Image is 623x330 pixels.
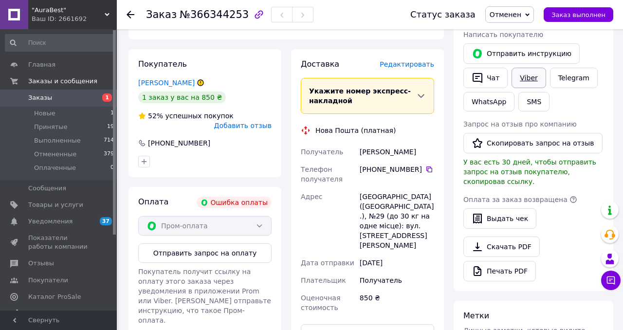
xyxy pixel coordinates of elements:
[28,201,83,209] span: Товары и услуги
[147,138,211,148] div: [PHONE_NUMBER]
[301,193,322,201] span: Адрес
[34,123,68,131] span: Принятые
[34,150,76,159] span: Отмененные
[34,109,55,118] span: Новые
[32,15,117,23] div: Ваш ID: 2661692
[463,196,568,203] span: Оплата за заказ возвращена
[146,9,177,20] span: Заказ
[358,289,436,316] div: 850 ₴
[463,311,489,320] span: Метки
[544,7,613,22] button: Заказ выполнен
[28,309,64,318] span: Аналитика
[102,93,112,102] span: 1
[28,217,73,226] span: Уведомления
[358,254,436,272] div: [DATE]
[463,120,577,128] span: Запрос на отзыв про компанию
[551,11,605,18] span: Заказ выполнен
[463,31,543,38] span: Написать покупателю
[28,60,55,69] span: Главная
[28,184,66,193] span: Сообщения
[28,234,90,251] span: Показатели работы компании
[463,133,603,153] button: Скопировать запрос на отзыв
[490,11,521,18] span: Отменен
[410,10,476,19] div: Статус заказа
[138,243,272,263] button: Отправить запрос на оплату
[5,34,115,52] input: Поиск
[512,68,546,88] a: Viber
[107,123,114,131] span: 19
[180,9,249,20] span: №366344253
[28,93,52,102] span: Заказы
[138,111,234,121] div: успешных покупок
[100,217,112,225] span: 37
[138,59,187,69] span: Покупатель
[32,6,105,15] span: "AuraBest"
[301,165,343,183] span: Телефон получателя
[301,294,340,312] span: Оценочная стоимость
[138,268,271,324] span: Покупатель получит ссылку на оплату этого заказа через уведомления в приложении Prom или Viber. [...
[214,122,272,129] span: Добавить отзыв
[28,276,68,285] span: Покупатели
[358,272,436,289] div: Получатель
[309,87,411,105] span: Укажите номер экспресс-накладной
[110,109,114,118] span: 1
[34,136,81,145] span: Выполненные
[463,261,536,281] a: Печать PDF
[197,197,272,208] div: Ошибка оплаты
[104,150,114,159] span: 379
[313,126,398,135] div: Нова Пошта (платная)
[463,43,580,64] button: Отправить инструкцию
[550,68,598,88] a: Telegram
[463,237,540,257] a: Скачать PDF
[301,259,354,267] span: Дата отправки
[110,164,114,172] span: 0
[34,164,76,172] span: Оплаченные
[28,293,81,301] span: Каталог ProSale
[301,148,343,156] span: Получатель
[463,68,508,88] button: Чат
[28,77,97,86] span: Заказы и сообщения
[518,92,550,111] button: SMS
[358,143,436,161] div: [PERSON_NAME]
[148,112,163,120] span: 52%
[138,79,195,87] a: [PERSON_NAME]
[463,208,536,229] button: Выдать чек
[301,59,339,69] span: Доставка
[463,92,514,111] a: WhatsApp
[358,188,436,254] div: [GEOGRAPHIC_DATA] ([GEOGRAPHIC_DATA].), №29 (до 30 кг на одне місце): вул. [STREET_ADDRESS][PERSO...
[104,136,114,145] span: 714
[127,10,134,19] div: Вернуться назад
[301,276,346,284] span: Плательщик
[138,92,226,103] div: 1 заказ у вас на 850 ₴
[360,165,434,174] div: [PHONE_NUMBER]
[138,197,168,206] span: Оплата
[601,271,621,290] button: Чат с покупателем
[380,60,434,68] span: Редактировать
[28,259,54,268] span: Отзывы
[463,158,596,185] span: У вас есть 30 дней, чтобы отправить запрос на отзыв покупателю, скопировав ссылку.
